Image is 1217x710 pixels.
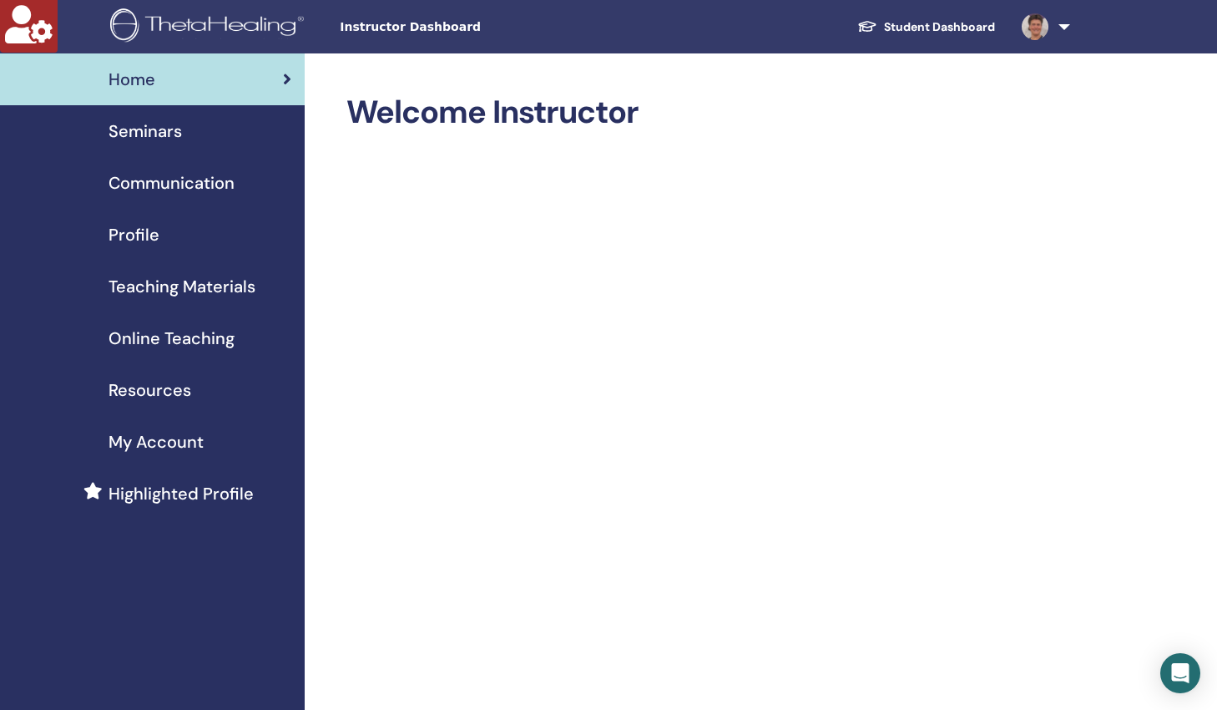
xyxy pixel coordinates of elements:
h2: Welcome Instructor [346,94,1068,132]
span: Highlighted Profile [109,481,254,506]
span: Seminars [109,119,182,144]
a: Student Dashboard [844,12,1008,43]
span: Home [109,67,155,92]
div: Open Intercom Messenger [1160,653,1200,693]
span: My Account [109,429,204,454]
span: Instructor Dashboard [340,18,590,36]
span: Online Teaching [109,326,235,351]
span: Communication [109,170,235,195]
img: logo.png [110,8,310,46]
span: Profile [109,222,159,247]
span: Teaching Materials [109,274,255,299]
img: graduation-cap-white.svg [857,19,877,33]
img: default.jpg [1022,13,1048,40]
span: Resources [109,378,191,403]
